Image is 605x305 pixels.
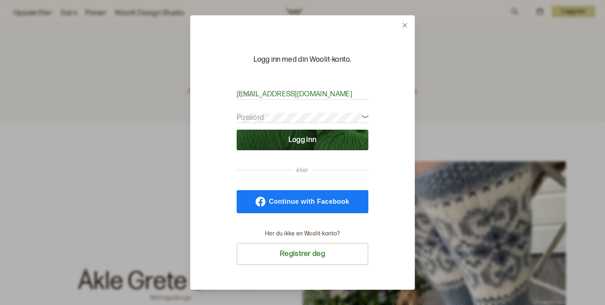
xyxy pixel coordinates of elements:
span: Continue with Facebook [269,198,349,205]
p: Logg inn med din Woolit-konto. [237,55,368,65]
a: Continue with Facebook [237,190,368,213]
label: Epost [237,89,256,99]
button: Registrer deg [237,243,368,265]
span: eller [293,166,312,175]
label: Passord [237,113,264,123]
button: Logg inn [237,130,368,150]
p: Har du ikke en Woolit-konto? [265,230,340,238]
